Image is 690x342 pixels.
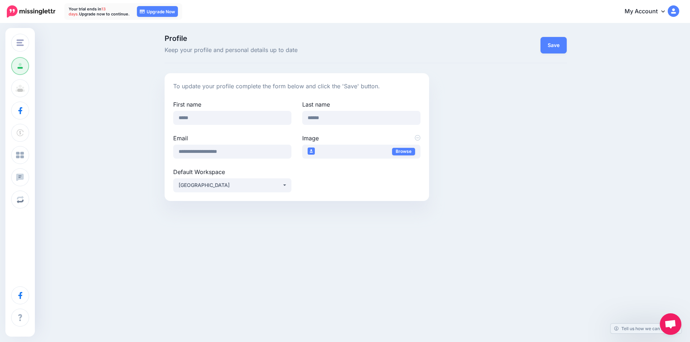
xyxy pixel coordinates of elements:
span: Profile [165,35,429,42]
p: Your trial ends in Upgrade now to continue. [69,6,130,17]
label: Email [173,134,291,142]
p: To update your profile complete the form below and click the 'Save' button. [173,82,421,91]
a: Tell us how we can improve [611,324,681,333]
button: Save [540,37,567,53]
button: Leone Centre [173,178,291,192]
label: Last name [302,100,420,109]
img: Missinglettr [7,5,55,18]
div: [GEOGRAPHIC_DATA] [179,181,282,189]
img: user_default_image_thumb.png [308,147,315,155]
img: menu.png [17,39,24,46]
span: 13 days. [69,6,106,17]
label: Default Workspace [173,168,291,176]
a: My Account [617,3,679,20]
a: Open chat [660,313,681,335]
a: Upgrade Now [137,6,178,17]
span: Keep your profile and personal details up to date [165,46,429,55]
label: Image [302,134,420,142]
a: Browse [392,148,415,155]
label: First name [173,100,291,109]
